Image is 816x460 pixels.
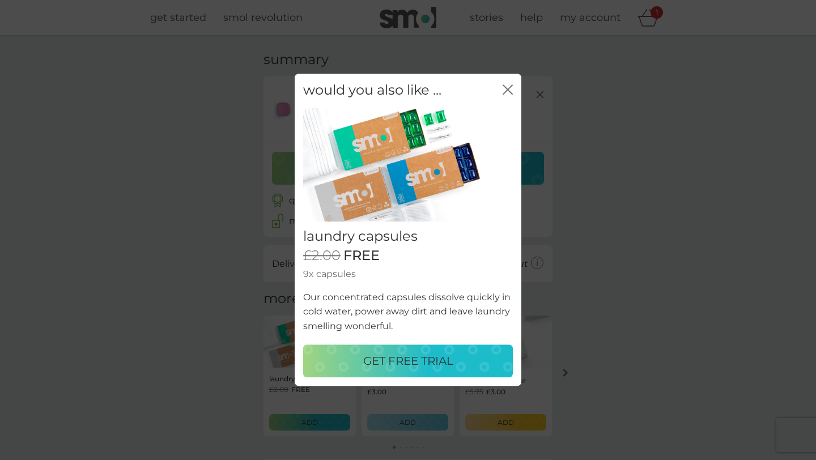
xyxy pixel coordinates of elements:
button: GET FREE TRIAL [303,345,513,378]
p: 9x capsules [303,267,513,282]
span: £2.00 [303,248,341,265]
p: GET FREE TRIAL [363,352,453,370]
h2: would you also like ... [303,82,441,99]
h2: laundry capsules [303,229,513,245]
span: FREE [343,248,380,265]
p: Our concentrated capsules dissolve quickly in cold water, power away dirt and leave laundry smell... [303,290,513,334]
button: close [503,84,513,96]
